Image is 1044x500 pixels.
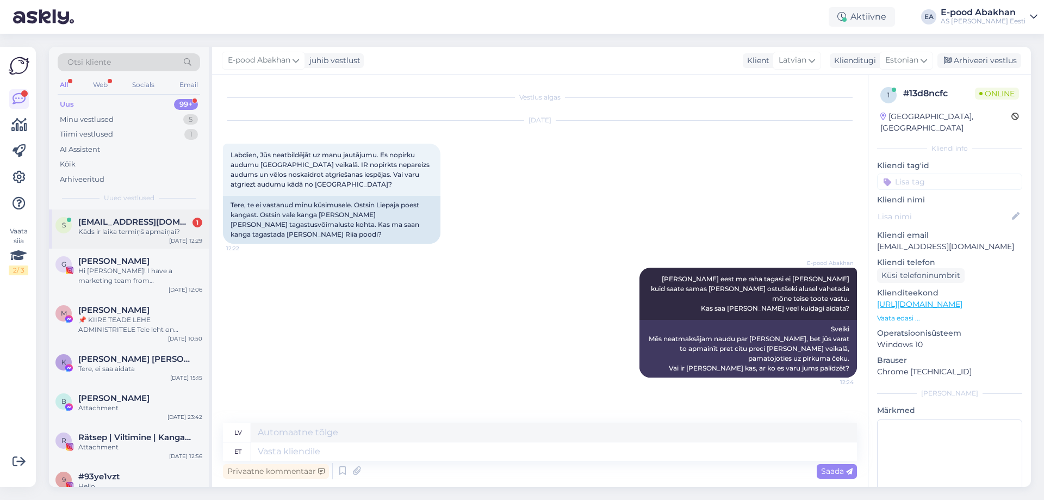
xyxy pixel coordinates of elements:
div: Arhiveeritud [60,174,104,185]
div: Hello [78,482,202,491]
span: sandrabartniece26@gmail.com [78,217,191,227]
span: E-pood Abakhan [807,259,854,267]
div: [DATE] 15:15 [170,374,202,382]
span: Виктор Стриков [78,393,150,403]
span: Uued vestlused [104,193,154,203]
span: 12:22 [226,244,267,252]
div: juhib vestlust [305,55,361,66]
p: Operatsioonisüsteem [877,328,1022,339]
div: [DATE] [223,115,857,125]
div: AS [PERSON_NAME] Eesti [941,17,1026,26]
span: [PERSON_NAME] eest me raha tagasi ei [PERSON_NAME] kuid saate samas [PERSON_NAME] ostutšeki aluse... [651,275,851,312]
div: Sveiki Mēs neatmaksājam naudu par [PERSON_NAME], bet jūs varat to apmainīt pret citu preci [PERSO... [639,320,857,378]
div: [DATE] 23:42 [167,413,202,421]
span: Gian Franco Serrudo [78,256,150,266]
div: [DATE] 12:06 [169,286,202,294]
div: [PERSON_NAME] [877,388,1022,398]
div: Minu vestlused [60,114,114,125]
span: Otsi kliente [67,57,111,68]
div: Hi [PERSON_NAME]! I have a marketing team from [GEOGRAPHIC_DATA] ready to help you. If you are in... [78,266,202,286]
p: Kliendi tag'id [877,160,1022,171]
span: Estonian [885,54,918,66]
span: Saada [821,466,853,476]
p: Kliendi telefon [877,257,1022,268]
div: [DATE] 12:56 [169,452,202,460]
div: Socials [130,78,157,92]
p: Windows 10 [877,339,1022,350]
div: Kliendi info [877,144,1022,153]
div: 1 [192,218,202,227]
div: 1 [184,129,198,140]
div: Tiimi vestlused [60,129,113,140]
div: Attachment [78,442,202,452]
p: Kliendi nimi [877,194,1022,206]
div: E-pood Abakhan [941,8,1026,17]
div: Aktiivne [829,7,895,27]
div: lv [234,423,242,442]
div: Attachment [78,403,202,413]
span: Labdien, Jūs neatbildējāt uz manu jautājumu. Es nopirku audumu [GEOGRAPHIC_DATA] veikalā. IR nopi... [231,151,431,188]
span: 1 [887,91,890,99]
div: Kāds ir laika termiņš apmaiņai? [78,227,202,237]
input: Lisa tag [877,174,1022,190]
span: E-pood Abakhan [228,54,290,66]
img: Askly Logo [9,55,29,76]
p: Märkmed [877,405,1022,416]
span: K [61,358,66,366]
span: Online [975,88,1019,100]
div: Kõik [60,159,76,170]
a: [URL][DOMAIN_NAME] [877,299,962,309]
div: [GEOGRAPHIC_DATA], [GEOGRAPHIC_DATA] [880,111,1011,134]
div: Küsi telefoninumbrit [877,268,965,283]
span: 12:24 [813,378,854,386]
div: Tere, te ei vastanud minu küsimusele. Ostsin Liepaja poest kangast. Ostsin vale kanga [PERSON_NAM... [223,196,440,244]
div: 99+ [174,99,198,110]
span: M [61,309,67,317]
span: Latvian [779,54,806,66]
div: Tere, ei saa aidata [78,364,202,374]
div: Klienditugi [830,55,876,66]
p: Chrome [TECHNICAL_ID] [877,366,1022,378]
span: Karl Eik Rebane [78,354,191,364]
div: Privaatne kommentaar [223,464,329,479]
span: Rätsep | Viltimine | Kangastelgedel kudumine [78,433,191,442]
span: В [61,397,66,405]
div: Arhiveeri vestlus [937,53,1021,68]
span: G [61,260,66,268]
div: [DATE] 10:50 [168,335,202,343]
div: 2 / 3 [9,266,28,275]
span: R [61,436,66,445]
div: et [234,442,241,461]
div: Uus [60,99,74,110]
div: Email [177,78,200,92]
span: #93ye1vzt [78,472,120,482]
div: All [58,78,70,92]
span: Martin Eggers [78,305,150,315]
p: Brauser [877,355,1022,366]
div: Vestlus algas [223,92,857,102]
div: AI Assistent [60,144,100,155]
span: s [62,221,66,229]
div: EA [921,9,936,24]
div: # 13d8ncfc [903,87,975,100]
div: Web [91,78,110,92]
p: Vaata edasi ... [877,313,1022,323]
div: Klient [743,55,769,66]
p: Klienditeekond [877,287,1022,299]
p: Kliendi email [877,230,1022,241]
div: Vaata siia [9,226,28,275]
input: Lisa nimi [878,211,1010,223]
div: 5 [183,114,198,125]
div: 📌 KIIRE TEADE LEHE ADMINISTRITELE Teie leht on rikkunud Meta kogukonna juhiseid ja reklaamipoliit... [78,315,202,335]
span: 9 [62,476,66,484]
p: [EMAIL_ADDRESS][DOMAIN_NAME] [877,241,1022,252]
div: [DATE] 12:29 [169,237,202,245]
a: E-pood AbakhanAS [PERSON_NAME] Eesti [941,8,1037,26]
